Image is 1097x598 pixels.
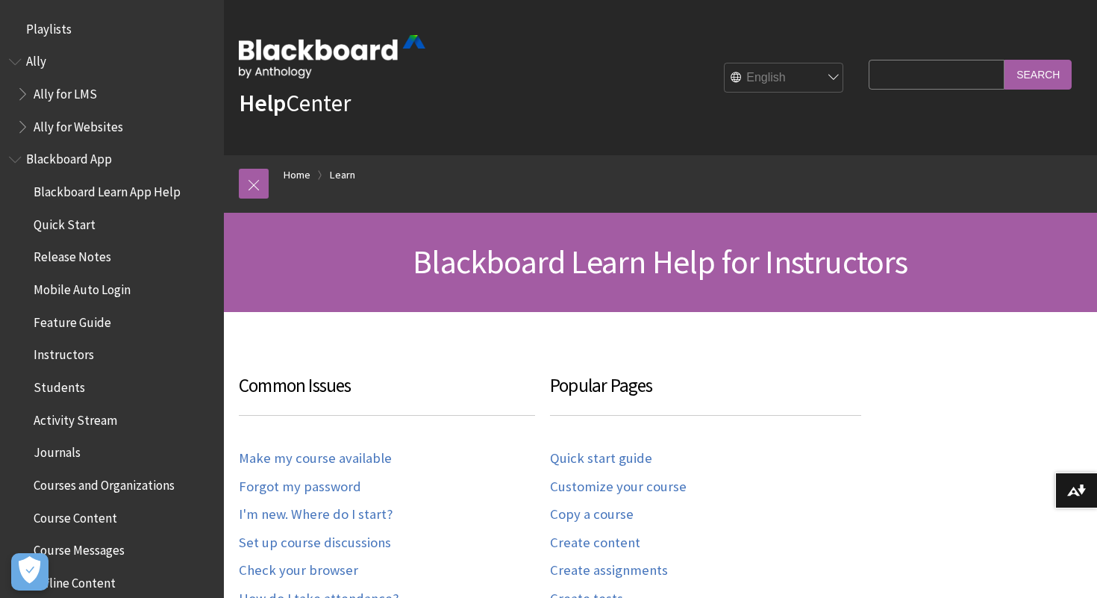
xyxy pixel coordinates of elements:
a: HelpCenter [239,88,351,118]
span: Instructors [34,343,94,363]
span: Blackboard App [26,147,112,167]
span: Courses and Organizations [34,473,175,493]
a: Forgot my password [239,479,361,496]
span: Release Notes [34,245,111,265]
a: Check your browser [239,562,358,579]
input: Search [1004,60,1072,89]
span: Ally for LMS [34,81,97,102]
span: Activity Stream [34,408,117,428]
nav: Book outline for Playlists [9,16,215,42]
span: Feature Guide [34,310,111,330]
a: Make my course available [239,450,392,467]
a: I'm new. Where do I start? [239,506,393,523]
a: Quick start guide [550,450,652,467]
span: Ally [26,49,46,69]
strong: Help [239,88,286,118]
a: Customize your course [550,479,687,496]
span: Students [34,375,85,395]
span: Blackboard Learn Help for Instructors [413,241,907,282]
a: Set up course discussions [239,535,391,552]
span: Course Messages [34,538,125,558]
span: Blackboard Learn App Help [34,179,181,199]
nav: Book outline for Anthology Ally Help [9,49,215,140]
span: Course Content [34,505,117,526]
span: Offline Content [34,570,116,591]
span: Journals [34,440,81,461]
h3: Popular Pages [550,372,861,416]
h3: Common Issues [239,372,535,416]
a: Create content [550,535,640,552]
a: Home [284,166,310,184]
a: Copy a course [550,506,634,523]
button: Open Preferences [11,553,49,591]
span: Ally for Websites [34,114,123,134]
a: Learn [330,166,355,184]
span: Playlists [26,16,72,37]
a: Create assignments [550,562,668,579]
img: Blackboard by Anthology [239,35,425,78]
span: Quick Start [34,212,96,232]
span: Mobile Auto Login [34,277,131,297]
select: Site Language Selector [725,63,844,93]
